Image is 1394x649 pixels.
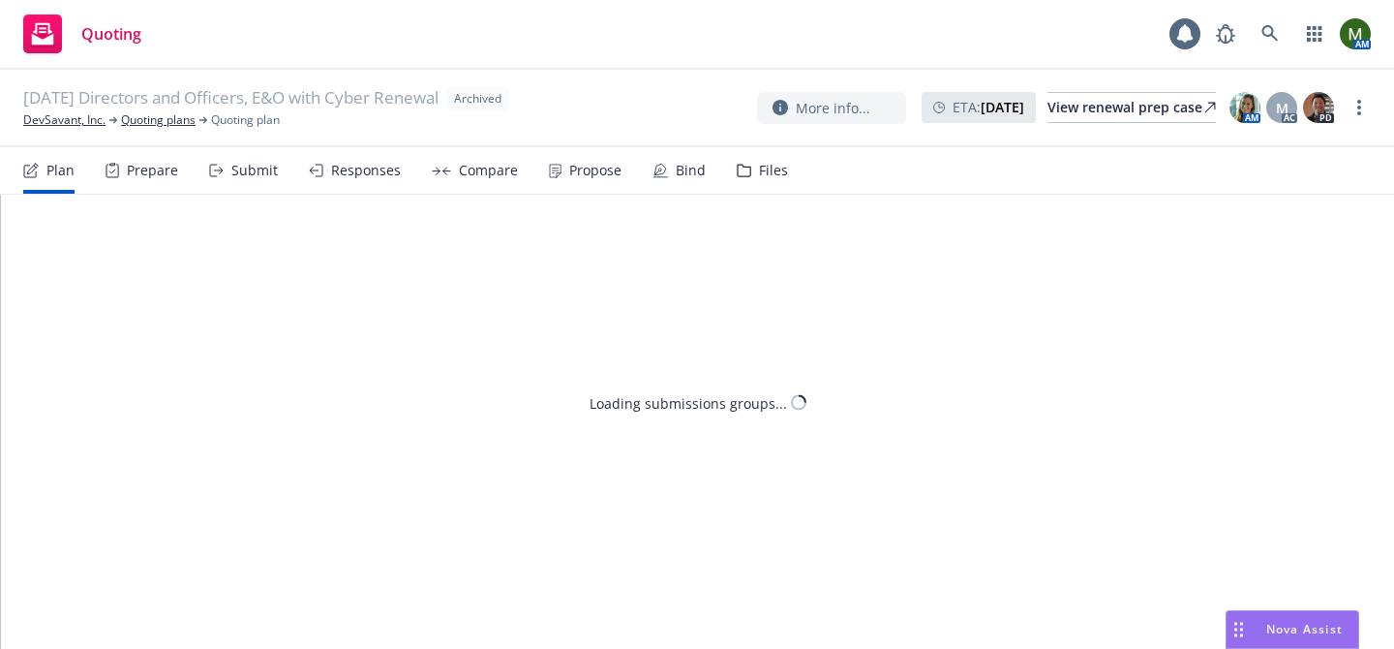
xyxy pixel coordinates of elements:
[757,92,906,124] button: More info...
[15,7,149,61] a: Quoting
[953,97,1024,117] span: ETA :
[1226,610,1359,649] button: Nova Assist
[676,163,706,178] div: Bind
[796,98,870,118] span: More info...
[759,163,788,178] div: Files
[981,98,1024,116] strong: [DATE]
[459,163,518,178] div: Compare
[1047,92,1216,123] a: View renewal prep case
[454,90,501,108] span: Archived
[569,163,621,178] div: Propose
[1229,92,1260,123] img: photo
[23,86,439,111] span: [DATE] Directors and Officers, E&O with Cyber Renewal
[1303,92,1334,123] img: photo
[23,111,106,129] a: DevSavant, Inc.
[1276,98,1288,118] span: M
[331,163,401,178] div: Responses
[211,111,280,129] span: Quoting plan
[1047,93,1216,122] div: View renewal prep case
[1266,621,1343,637] span: Nova Assist
[81,26,141,42] span: Quoting
[1340,18,1371,49] img: photo
[46,163,75,178] div: Plan
[1251,15,1289,53] a: Search
[127,163,178,178] div: Prepare
[1348,96,1371,119] a: more
[231,163,278,178] div: Submit
[590,392,787,413] div: Loading submissions groups...
[121,111,196,129] a: Quoting plans
[1295,15,1334,53] a: Switch app
[1227,611,1251,648] div: Drag to move
[1206,15,1245,53] a: Report a Bug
